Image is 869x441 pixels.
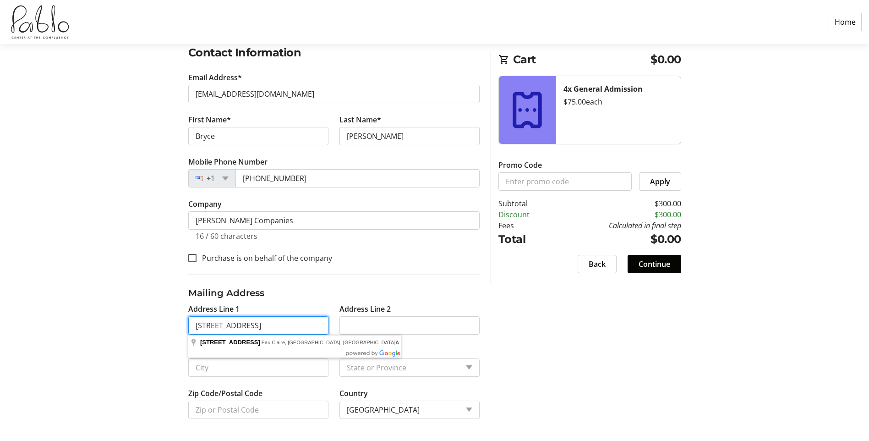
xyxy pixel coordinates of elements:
[188,198,222,209] label: Company
[188,303,240,314] label: Address Line 1
[628,255,681,273] button: Continue
[262,340,399,345] span: Eau Claire, [GEOGRAPHIC_DATA], [GEOGRAPHIC_DATA]
[188,388,262,399] label: Zip Code/Postal Code
[197,253,332,264] label: Purchase is on behalf of the company
[553,198,681,209] td: $300.00
[7,4,72,40] img: Pablo Center's Logo
[563,96,673,107] div: $75.00 each
[650,51,681,68] span: $0.00
[513,51,651,68] span: Cart
[498,209,553,220] td: Discount
[498,198,553,209] td: Subtotal
[650,176,670,187] span: Apply
[188,72,242,83] label: Email Address*
[498,231,553,248] td: Total
[188,401,328,419] input: Zip or Postal Code
[188,286,480,300] h3: Mailing Address
[200,339,260,346] span: [STREET_ADDRESS]
[188,44,480,61] h2: Contact Information
[589,259,606,270] span: Back
[829,13,862,31] a: Home
[235,169,480,187] input: (201) 555-0123
[578,255,617,273] button: Back
[339,388,368,399] label: Country
[339,303,391,314] label: Address Line 2
[395,340,399,345] span: A
[639,172,681,191] button: Apply
[553,209,681,220] td: $300.00
[553,220,681,231] td: Calculated in final step
[188,316,328,335] input: Address
[639,259,670,270] span: Continue
[188,156,268,167] label: Mobile Phone Number
[553,231,681,248] td: $0.00
[498,172,632,191] input: Enter promo code
[563,84,643,94] strong: 4x General Admission
[339,114,381,125] label: Last Name*
[188,358,328,377] input: City
[498,160,542,171] label: Promo Code
[196,231,257,241] tr-character-limit: 16 / 60 characters
[188,114,231,125] label: First Name*
[498,220,553,231] td: Fees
